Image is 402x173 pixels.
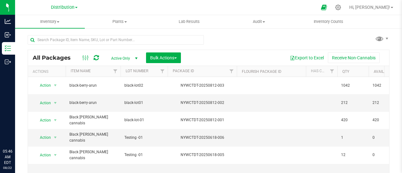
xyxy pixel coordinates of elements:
[124,83,164,89] span: black-lot02
[28,35,204,45] input: Search Package ID, Item Name, SKU, Lot or Part Number...
[85,19,154,24] span: Plants
[5,59,11,65] inline-svg: Outbound
[51,5,74,10] span: Distribution
[15,15,85,28] a: Inventory
[306,66,337,77] th: Has COA
[167,117,238,123] div: NYWCTDT-20250812-001
[85,15,155,28] a: Plants
[167,152,238,158] div: NYWCTDT-20250618-005
[146,52,181,63] button: Bulk Actions
[34,99,51,107] span: Action
[69,149,117,161] span: Black [PERSON_NAME] cannabis
[341,100,365,106] span: 212
[224,15,294,28] a: Audit
[372,135,396,141] span: 0
[34,133,51,142] span: Action
[224,19,293,24] span: Audit
[328,52,380,63] button: Receive Non-Cannabis
[52,99,59,107] span: select
[3,149,12,165] p: 05:46 AM EDT
[126,69,148,73] a: Lot Number
[170,19,208,24] span: Lab Results
[305,19,352,24] span: Inventory Counts
[110,66,121,77] a: Filter
[69,83,117,89] span: black-berry-arun
[6,123,25,142] iframe: Resource center
[124,117,164,123] span: black-lot-01
[372,152,396,158] span: 0
[34,116,51,125] span: Action
[372,117,396,123] span: 420
[286,52,328,63] button: Export to Excel
[34,151,51,159] span: Action
[327,66,337,77] a: Filter
[124,100,164,106] span: black-lot01
[341,117,365,123] span: 420
[69,114,117,126] span: Black [PERSON_NAME] cannabis
[124,152,164,158] span: Testing -01
[52,81,59,90] span: select
[372,100,396,106] span: 212
[52,151,59,159] span: select
[15,19,85,24] span: Inventory
[341,135,365,141] span: 1
[69,132,117,143] span: Black [PERSON_NAME] cannabis
[124,135,164,141] span: Testing -01
[33,69,63,74] div: Actions
[372,83,396,89] span: 1042
[52,133,59,142] span: select
[341,83,365,89] span: 1042
[167,83,238,89] div: NYWCTDT-20250812-003
[334,4,342,10] div: Manage settings
[33,54,77,61] span: All Packages
[34,81,51,90] span: Action
[155,15,224,28] a: Lab Results
[317,1,331,14] span: Open Ecommerce Menu
[71,69,91,73] a: Item Name
[341,152,365,158] span: 12
[167,135,238,141] div: NYWCTDT-20250618-006
[242,69,281,74] a: Flourish Package ID
[3,165,12,170] p: 08/22
[226,66,237,77] a: Filter
[167,100,238,106] div: NYWCTDT-20250812-002
[374,69,393,74] a: Available
[5,45,11,51] inline-svg: Inventory
[52,116,59,125] span: select
[342,69,349,74] a: Qty
[69,100,117,106] span: black-berry-arun
[294,15,363,28] a: Inventory Counts
[173,69,194,73] a: Package ID
[5,32,11,38] inline-svg: Inbound
[150,55,177,60] span: Bulk Actions
[5,18,11,24] inline-svg: Analytics
[349,5,390,10] span: Hi, [PERSON_NAME]!
[157,66,168,77] a: Filter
